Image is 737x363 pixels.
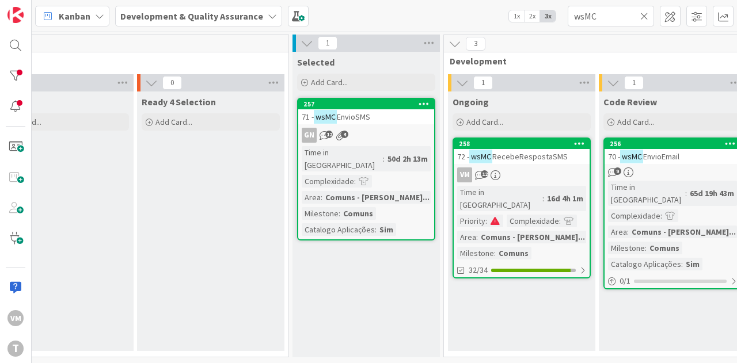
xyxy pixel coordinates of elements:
div: Complexidade [302,175,354,188]
div: 25872 -wsMCRecebeRespostaSMS [454,139,590,164]
div: 50d 2h 13m [385,152,431,165]
span: : [494,247,496,259]
span: Code Review [603,96,657,108]
div: GN [302,128,317,143]
div: Catalogo Aplicações [302,223,375,236]
span: 3 [466,37,485,51]
span: 1x [509,10,525,22]
span: : [660,209,662,222]
div: Milestone [457,247,494,259]
span: EnvioEmail [643,151,679,162]
div: 257 [303,100,434,108]
span: : [685,187,687,200]
span: : [383,152,385,165]
div: Time in [GEOGRAPHIC_DATA] [302,146,383,171]
div: Area [302,191,321,204]
span: Kanban [59,9,90,23]
div: Complexidade [608,209,660,222]
div: Milestone [608,242,645,254]
div: VM [7,310,24,326]
div: 258 [459,140,590,148]
span: EnvioSMS [337,112,370,122]
span: RecebeRespostaSMS [492,151,568,162]
span: Selected [297,56,335,68]
div: 257 [298,99,434,109]
div: Time in [GEOGRAPHIC_DATA] [608,181,685,206]
div: VM [454,167,590,182]
div: Comuns [647,242,682,254]
div: Comuns [340,207,376,220]
span: : [321,191,322,204]
div: Sim [377,223,396,236]
span: : [681,258,683,270]
span: 32/34 [469,264,488,276]
span: Add Card... [617,117,654,127]
span: 2x [525,10,540,22]
span: : [339,207,340,220]
mark: wsMC [469,150,492,163]
span: Ongoing [453,96,489,108]
span: : [559,215,561,227]
span: 72 - [457,151,469,162]
span: 4 [341,131,348,138]
img: Visit kanbanzone.com [7,7,24,23]
div: Priority [457,215,485,227]
span: : [627,226,629,238]
div: Area [457,231,476,243]
div: GN [298,128,434,143]
div: 25771 -wsMCEnvioSMS [298,99,434,124]
span: 0 / 1 [620,275,630,287]
mark: wsMC [620,150,643,163]
span: Ready 4 Selection [142,96,216,108]
span: Add Card... [466,117,503,127]
div: VM [457,167,472,182]
span: 12 [325,131,333,138]
div: Comuns - [PERSON_NAME]... [322,191,432,204]
div: 16d 4h 1m [544,192,586,205]
span: Add Card... [311,77,348,87]
span: : [375,223,377,236]
span: 3x [540,10,556,22]
span: 71 - [302,112,314,122]
div: Area [608,226,627,238]
span: 0 [162,76,182,90]
span: 1 [318,36,337,50]
input: Quick Filter... [568,6,654,26]
div: 65d 19h 43m [687,187,737,200]
span: : [645,242,647,254]
div: Milestone [302,207,339,220]
div: T [7,341,24,357]
span: : [485,215,487,227]
span: 1 [624,76,644,90]
div: Catalogo Aplicações [608,258,681,270]
div: Time in [GEOGRAPHIC_DATA] [457,186,542,211]
div: Comuns - [PERSON_NAME]... [478,231,588,243]
span: 12 [481,170,488,178]
b: Development & Quality Assurance [120,10,263,22]
mark: wsMC [314,110,337,123]
span: : [476,231,478,243]
span: 1 [473,76,493,90]
div: Comuns [496,247,531,259]
span: Add Card... [155,117,192,127]
span: 9 [614,167,621,175]
div: 258 [454,139,590,149]
span: : [542,192,544,205]
span: 70 - [608,151,620,162]
div: Sim [683,258,702,270]
div: Complexidade [507,215,559,227]
span: : [354,175,356,188]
